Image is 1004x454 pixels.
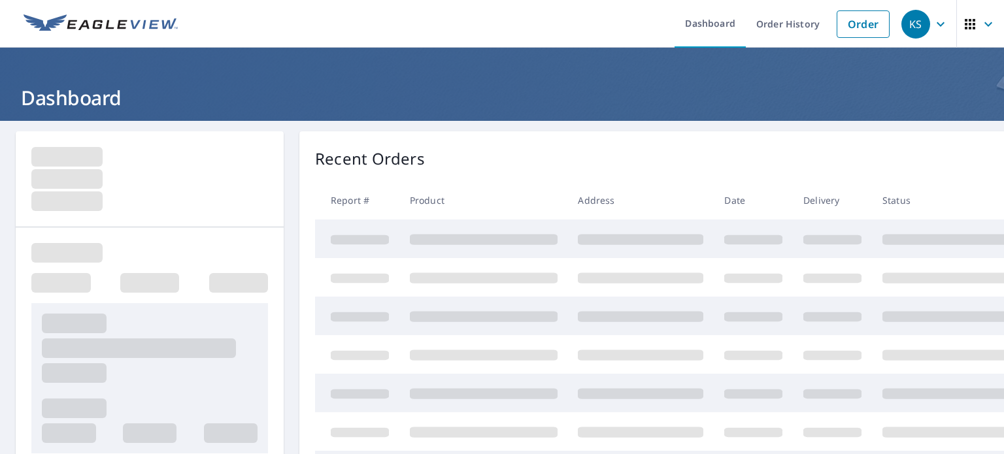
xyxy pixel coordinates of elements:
[24,14,178,34] img: EV Logo
[567,181,714,219] th: Address
[837,10,890,38] a: Order
[315,181,399,219] th: Report #
[793,181,872,219] th: Delivery
[399,181,568,219] th: Product
[901,10,930,39] div: KS
[714,181,793,219] th: Date
[16,84,988,111] h1: Dashboard
[315,147,425,170] p: Recent Orders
